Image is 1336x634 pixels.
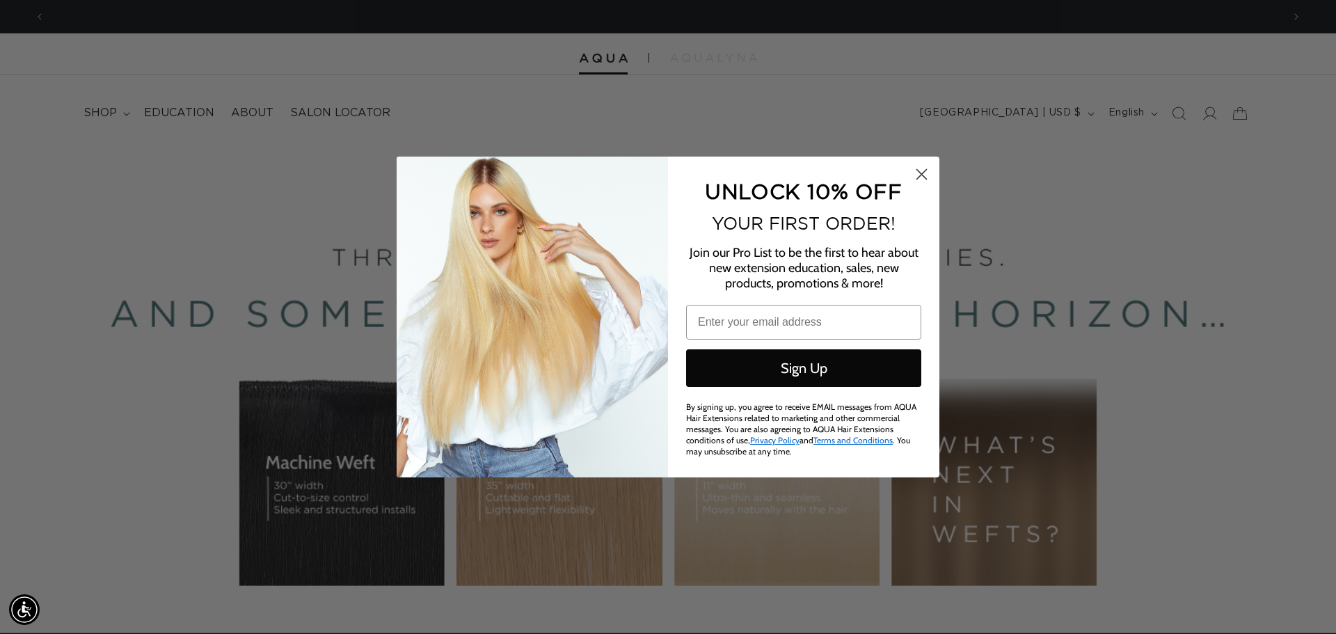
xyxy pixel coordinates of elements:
[712,214,896,233] span: YOUR FIRST ORDER!
[686,349,921,387] button: Sign Up
[690,245,918,291] span: Join our Pro List to be the first to hear about new extension education, sales, new products, pro...
[813,435,893,445] a: Terms and Conditions
[686,305,921,340] input: Enter your email address
[9,594,40,625] div: Accessibility Menu
[1266,567,1336,634] iframe: Chat Widget
[750,435,800,445] a: Privacy Policy
[705,180,902,203] span: UNLOCK 10% OFF
[909,162,934,187] button: Close dialog
[686,402,916,457] span: By signing up, you agree to receive EMAIL messages from AQUA Hair Extensions related to marketing...
[397,157,668,477] img: daab8b0d-f573-4e8c-a4d0-05ad8d765127.png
